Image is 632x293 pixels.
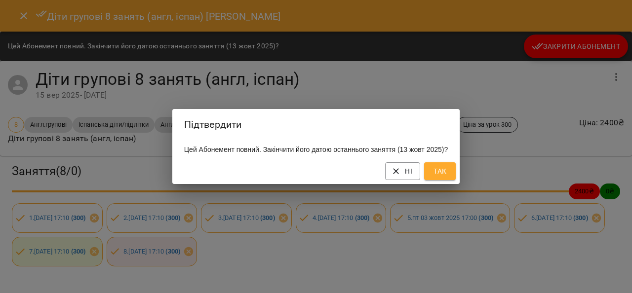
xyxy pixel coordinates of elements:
[172,141,460,158] div: Цей Абонемент повний. Закінчити його датою останнього заняття (13 жовт 2025)?
[393,165,412,177] span: Ні
[385,162,420,180] button: Ні
[184,117,448,132] h2: Підтвердити
[432,165,448,177] span: Так
[424,162,456,180] button: Так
